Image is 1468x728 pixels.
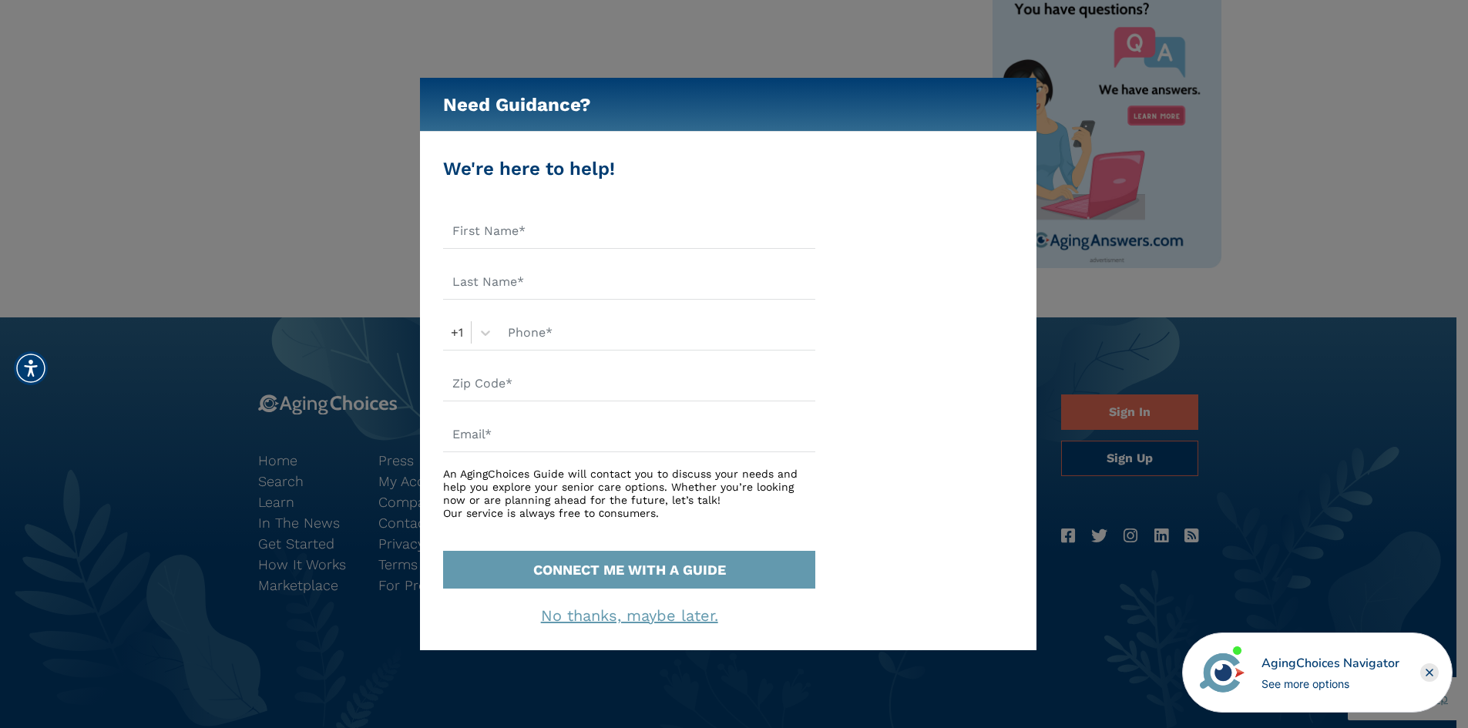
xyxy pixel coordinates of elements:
div: An AgingChoices Guide will contact you to discuss your needs and help you explore your senior car... [443,468,815,519]
h5: Need Guidance? [443,78,591,132]
div: AgingChoices Navigator [1261,654,1399,673]
input: First Name* [443,213,815,249]
div: We're here to help! [443,155,815,183]
button: CONNECT ME WITH A GUIDE [443,551,815,589]
input: Email* [443,417,815,452]
div: Close [1420,663,1439,682]
input: Phone* [499,315,815,351]
div: See more options [1261,676,1399,692]
input: Zip Code* [443,366,815,401]
img: avatar [1196,646,1248,699]
div: Accessibility Menu [14,351,48,385]
input: Last Name* [443,264,815,300]
a: No thanks, maybe later. [541,606,718,625]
